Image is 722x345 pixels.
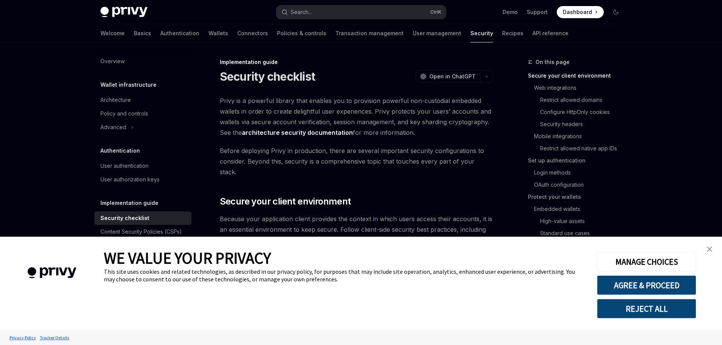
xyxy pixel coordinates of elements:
a: User management [413,24,461,42]
a: Policy and controls [94,107,191,120]
a: Connectors [237,24,268,42]
div: Search... [291,8,312,17]
a: Security headers [528,118,628,130]
a: User authorization keys [94,173,191,186]
img: company logo [11,256,92,289]
a: close banner [702,242,717,257]
span: Ctrl K [430,9,442,15]
div: Overview [100,57,125,66]
a: Security [470,24,493,42]
a: Welcome [100,24,125,42]
a: User authentication [94,159,191,173]
h5: Wallet infrastructure [100,80,157,89]
a: Set up authentication [528,155,628,167]
div: This site uses cookies and related technologies, as described in our privacy policy, for purposes... [104,268,586,283]
a: OAuth configuration [528,179,628,191]
a: Architecture [94,93,191,107]
div: Security checklist [100,214,149,223]
span: Because your application client provides the context in which users access their accounts, it is ... [220,214,493,256]
span: On this page [536,58,570,67]
a: Security checklist [94,211,191,225]
button: REJECT ALL [597,299,696,318]
span: Before deploying Privy in production, there are several important security configurations to cons... [220,145,493,177]
span: Open in ChatGPT [429,73,476,80]
a: Secure your client environment [528,70,628,82]
span: Dashboard [563,8,592,16]
a: Embedded wallets [528,203,628,215]
a: High-value assets [528,215,628,227]
span: Secure your client environment [220,195,351,208]
a: Configure HttpOnly cookies [528,106,628,118]
img: close banner [707,247,712,252]
button: Toggle Advanced section [94,120,191,134]
button: AGREE & PROCEED [597,275,696,295]
a: architecture security documentation [242,129,353,137]
h5: Implementation guide [100,198,158,208]
a: Recipes [502,24,523,42]
a: Authentication [160,24,199,42]
span: Privy is a powerful library that enables you to provision powerful non-custodial embedded wallets... [220,95,493,138]
a: Support [527,8,548,16]
a: Dashboard [557,6,604,18]
a: Restrict allowed native app IDs [528,142,628,155]
a: Tracker Details [38,331,71,344]
a: Transaction management [335,24,404,42]
a: Protect your wallets [528,191,628,203]
div: Policy and controls [100,109,148,118]
a: Policies & controls [277,24,326,42]
a: Content Security Policies (CSPs) [94,225,191,239]
button: Toggle dark mode [610,6,622,18]
button: Open in ChatGPT [415,70,480,83]
a: Standard use cases [528,227,628,239]
a: Privacy Policy [8,331,38,344]
div: Implementation guide [220,58,493,66]
button: Open search [276,5,446,19]
div: User authentication [100,161,149,170]
h5: Authentication [100,146,140,155]
a: Overview [94,55,191,68]
span: WE VALUE YOUR PRIVACY [104,248,271,268]
a: Web integrations [528,82,628,94]
h1: Security checklist [220,70,315,83]
a: Mobile integrations [528,130,628,142]
a: API reference [532,24,569,42]
img: dark logo [100,7,147,17]
a: Demo [503,8,518,16]
div: User authorization keys [100,175,160,184]
div: Advanced [100,123,126,132]
div: Content Security Policies (CSPs) [100,227,182,236]
a: Basics [134,24,151,42]
button: MANAGE CHOICES [597,252,696,272]
a: Login methods [528,167,628,179]
a: Wallets [208,24,228,42]
a: Restrict allowed domains [528,94,628,106]
div: Architecture [100,95,131,105]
